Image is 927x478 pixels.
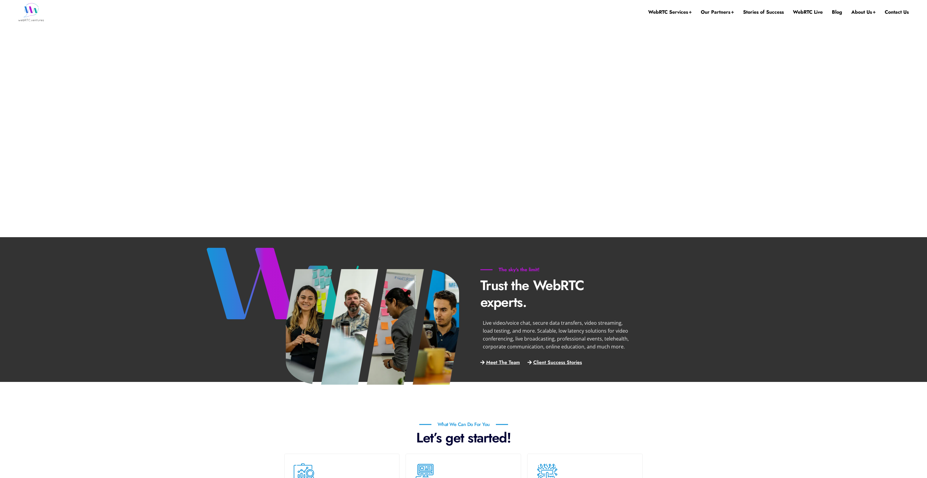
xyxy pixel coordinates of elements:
[480,277,632,310] p: Trust the WebRTC experts.
[286,429,642,446] p: Let’s get started!
[483,319,630,351] p: Live video/voice chat, secure data transfers, video streaming, load testing, and more. Scalable, ...
[480,360,520,365] a: Meet The Team
[18,3,44,21] img: WebRTC.ventures
[486,360,520,365] span: Meet The Team
[419,422,508,427] h6: What We Can Do For You
[527,360,582,365] a: Client Success Stories
[480,267,558,273] h6: The sky's the limit!
[533,360,582,365] span: Client Success Stories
